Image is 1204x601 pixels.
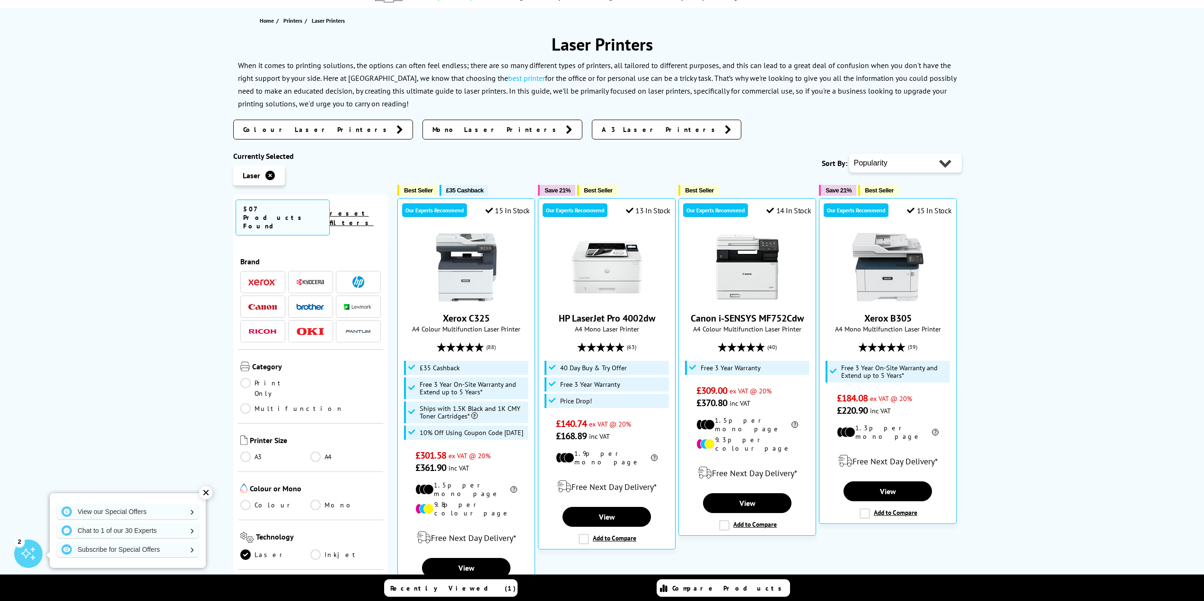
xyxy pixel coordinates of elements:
span: £35 Cashback [446,187,483,194]
a: Pantum [344,325,372,337]
div: 2 [14,536,25,547]
span: Category [252,362,381,373]
li: 1.9p per mono page [556,449,658,466]
button: Best Seller [577,185,617,196]
a: HP LaserJet Pro 4002dw [571,295,642,305]
div: 14 In Stock [766,206,811,215]
a: Compare Products [657,579,790,597]
img: Colour or Mono [240,484,247,493]
img: Lexmark [344,304,372,310]
span: inc VAT [870,406,891,415]
a: View [562,507,650,527]
span: £370.80 [696,397,727,409]
button: Best Seller [858,185,898,196]
a: Canon [248,301,277,313]
a: Lexmark [344,301,372,313]
span: £309.00 [696,384,727,397]
label: Add to Compare [719,520,777,531]
span: ex VAT @ 20% [589,419,631,428]
span: Technology [256,532,381,545]
a: Mono Laser Printers [422,120,582,139]
span: Laser Printers [312,17,345,24]
a: best printer [508,73,545,83]
img: Xerox C325 [431,232,502,303]
div: 15 In Stock [907,206,951,215]
a: View [422,558,510,578]
span: Price Drop! [560,397,592,405]
span: Colour Laser Printers [243,125,392,134]
p: When it comes to printing solutions, the options can often feel endless; there are so many differ... [238,61,956,109]
span: inc VAT [589,432,610,441]
span: 40 Day Buy & Try Offer [560,364,627,372]
span: Best Seller [584,187,613,194]
a: Inkjet [310,549,381,560]
a: Brother [296,301,325,313]
img: Xerox [248,279,277,286]
span: ex VAT @ 20% [448,451,491,460]
span: inc VAT [729,399,750,408]
span: A4 Colour Multifunction Laser Printer [403,324,530,333]
span: Best Seller [404,187,433,194]
img: OKI [296,328,325,336]
span: A3 Laser Printers [602,125,720,134]
div: ✕ [199,486,212,499]
a: HP [344,276,372,288]
a: Printers [283,16,305,26]
button: Save 21% [538,185,575,196]
a: Mono [310,500,381,510]
span: Sort By: [822,158,847,168]
a: HP LaserJet Pro 4002dw [559,312,655,324]
span: £35 Cashback [420,364,460,372]
span: Save 21% [545,187,571,194]
span: Laser [243,171,260,180]
span: £184.08 [837,392,868,404]
span: (39) [908,338,917,356]
a: OKI [296,325,325,337]
a: A4 [310,452,381,462]
span: £140.74 [556,418,587,430]
button: Best Seller [397,185,438,196]
span: Free 3 Year Warranty [560,381,620,388]
li: 1.5p per mono page [696,416,798,433]
span: Ships with 1.5K Black and 1K CMY Toner Cartridges* [420,405,527,420]
a: View [703,493,791,513]
span: £168.89 [556,430,587,442]
a: Xerox C325 [443,312,490,324]
img: Category [240,362,250,371]
div: 13 In Stock [626,206,670,215]
a: Multifunction [240,403,343,414]
span: A4 Colour Multifunction Laser Printer [684,324,811,333]
button: Save 21% [819,185,856,196]
span: Recently Viewed (1) [390,584,516,592]
label: Add to Compare [579,534,636,544]
span: £220.90 [837,404,868,417]
a: Canon i-SENSYS MF752Cdw [712,295,783,305]
span: £361.90 [415,462,446,474]
button: Best Seller [678,185,719,196]
div: modal_delivery [403,524,530,551]
div: Currently Selected [233,151,388,161]
img: Technology [240,532,254,543]
span: £301.58 [415,449,446,462]
span: (88) [486,338,496,356]
a: Chat to 1 of our 30 Experts [57,523,199,538]
span: Save 21% [826,187,852,194]
span: A4 Mono Multifunction Laser Printer [824,324,951,333]
span: ex VAT @ 20% [729,386,772,395]
a: Print Only [240,378,311,399]
img: Canon i-SENSYS MF752Cdw [712,232,783,303]
a: reset filters [330,209,374,227]
span: 10% Off Using Coupon Code [DATE] [420,429,523,436]
a: Home [260,16,276,26]
a: Laser [240,549,311,560]
a: Colour Laser Printers [233,120,413,139]
a: Colour [240,500,311,510]
img: Xerox B305 [852,232,923,303]
div: Our Experts Recommend [824,203,888,217]
img: Brother [296,304,325,310]
div: Our Experts Recommend [683,203,748,217]
img: HP LaserJet Pro 4002dw [571,232,642,303]
img: Canon [248,304,277,310]
a: Ricoh [248,325,277,337]
span: ex VAT @ 20% [870,394,912,403]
